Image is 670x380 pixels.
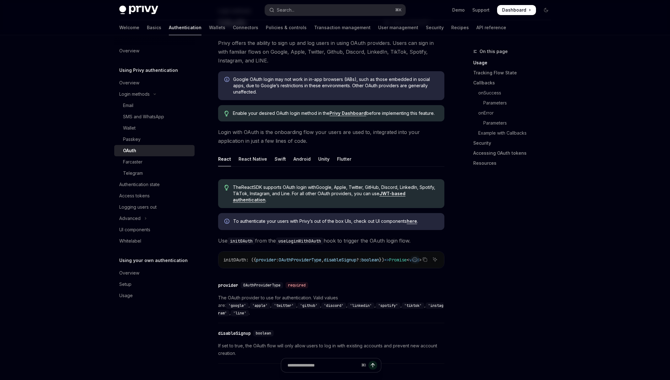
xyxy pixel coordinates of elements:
a: onError [473,108,556,118]
a: Security [426,20,444,35]
input: Ask a question... [287,358,359,372]
div: Telegram [123,169,143,177]
span: The OAuth provider to use for authentication. Valid values are: , , , , , , , , , . [218,294,444,317]
div: React Native [239,152,267,166]
a: Farcaster [114,156,195,168]
div: Access tokens [119,192,150,200]
svg: Tip [224,185,229,190]
code: useLoginWithOAuth [276,238,324,244]
code: 'spotify' [376,302,400,309]
a: Example with Callbacks [473,128,556,138]
a: Security [473,138,556,148]
a: Accessing OAuth tokens [473,148,556,158]
div: Login methods [119,90,150,98]
svg: Info [224,77,231,83]
div: Search... [277,6,294,14]
div: Overview [119,47,139,55]
code: 'apple' [250,302,270,309]
code: initOAuth [228,238,255,244]
a: User management [378,20,418,35]
a: Access tokens [114,190,195,201]
code: 'line' [231,310,249,316]
div: React [218,152,231,166]
div: UI components [119,226,150,233]
span: ?: [356,257,362,263]
h5: Using Privy authentication [119,67,178,74]
div: OAuth [123,147,136,154]
span: OAuthProviderType [243,283,281,288]
a: Usage [473,58,556,68]
div: Advanced [119,215,141,222]
span: initOAuth [223,257,246,263]
span: Use from the hook to trigger the OAuth login flow. [218,236,444,245]
img: dark logo [119,6,158,14]
span: Privy offers the ability to sign up and log users in using OAuth providers. Users can sign in wit... [218,39,444,65]
div: Flutter [337,152,351,166]
div: provider [218,282,238,288]
button: Ask AI [431,255,439,264]
div: Setup [119,281,131,288]
a: Telegram [114,168,195,179]
a: Recipes [451,20,469,35]
svg: Tip [224,111,229,116]
div: Swift [275,152,286,166]
a: onSuccess [473,88,556,98]
a: UI components [114,224,195,235]
span: > [419,257,422,263]
a: Whitelabel [114,235,195,247]
div: Whitelabel [119,237,141,245]
span: : [276,257,279,263]
a: Dashboard [497,5,536,15]
span: }) [379,257,384,263]
button: Report incorrect code [411,255,419,264]
div: SMS and WhatsApp [123,113,164,120]
a: Setup [114,279,195,290]
button: Toggle Advanced section [114,213,195,224]
span: Login with OAuth is the onboarding flow your users are used to, integrated into your application ... [218,128,444,145]
code: 'discord' [321,302,346,309]
span: Google OAuth login may not work in in-app browsers (IABs), such as those embedded in social apps,... [233,76,438,95]
svg: Info [224,219,231,225]
div: Android [293,152,311,166]
div: Farcaster [123,158,142,166]
a: Parameters [473,118,556,128]
code: 'github' [297,302,320,309]
button: Send message [368,361,377,370]
span: boolean [362,257,379,263]
code: 'linkedin' [347,302,374,309]
div: Unity [318,152,330,166]
a: OAuth [114,145,195,156]
a: Authentication [169,20,201,35]
div: Wallet [123,124,136,132]
a: Usage [114,290,195,301]
span: OAuthProviderType [279,257,321,263]
div: Overview [119,79,139,87]
button: Toggle Login methods section [114,88,195,100]
span: => [384,257,389,263]
span: provider [256,257,276,263]
span: Dashboard [502,7,526,13]
button: Copy the contents from the code block [421,255,429,264]
span: disableSignup [324,257,356,263]
span: , [321,257,324,263]
a: Overview [114,45,195,56]
a: Transaction management [314,20,371,35]
span: < [407,257,409,263]
span: Enable your desired OAuth login method in the before implementing this feature. [233,110,438,116]
a: Connectors [233,20,258,35]
a: Demo [452,7,465,13]
span: If set to true, the OAuth flow will only allow users to log in with existing accounts and prevent... [218,342,444,357]
a: Privy Dashboard [330,110,366,116]
button: Open search [265,4,405,16]
a: Passkey [114,134,195,145]
div: Email [123,102,133,109]
span: : ({ [246,257,256,263]
code: 'tiktok' [402,302,424,309]
h5: Using your own authentication [119,257,188,264]
a: Wallet [114,122,195,134]
span: ⌘ K [395,8,402,13]
a: Callbacks [473,78,556,88]
span: void [409,257,419,263]
a: Basics [147,20,161,35]
a: here [407,218,417,224]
